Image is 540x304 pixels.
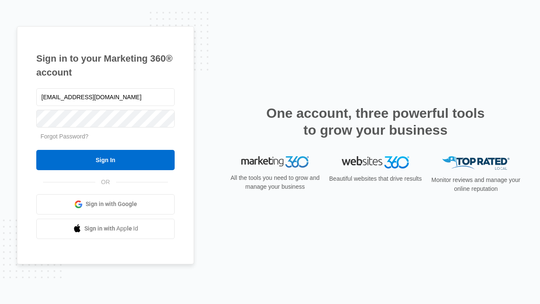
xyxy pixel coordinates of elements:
[228,174,322,191] p: All the tools you need to grow and manage your business
[264,105,487,138] h2: One account, three powerful tools to grow your business
[328,174,423,183] p: Beautiful websites that drive results
[36,52,175,79] h1: Sign in to your Marketing 360® account
[36,88,175,106] input: Email
[442,156,510,170] img: Top Rated Local
[36,150,175,170] input: Sign In
[40,133,89,140] a: Forgot Password?
[86,200,137,209] span: Sign in with Google
[36,219,175,239] a: Sign in with Apple Id
[95,178,116,187] span: OR
[342,156,409,168] img: Websites 360
[241,156,309,168] img: Marketing 360
[84,224,138,233] span: Sign in with Apple Id
[36,194,175,214] a: Sign in with Google
[429,176,523,193] p: Monitor reviews and manage your online reputation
